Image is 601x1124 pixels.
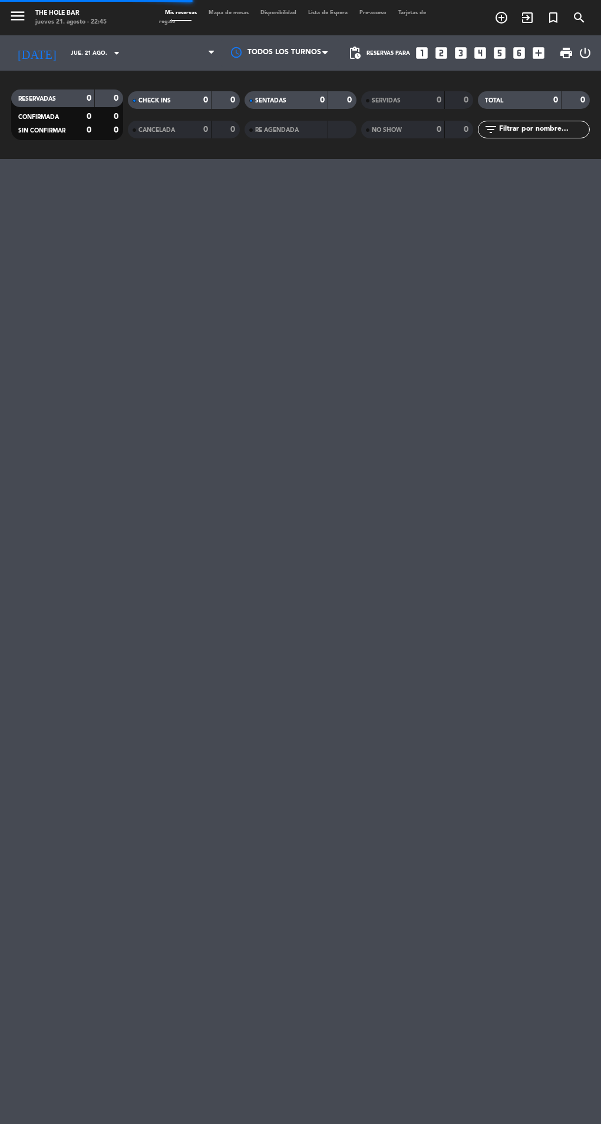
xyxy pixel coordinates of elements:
i: looks_two [434,45,449,61]
span: CONFIRMADA [18,114,59,120]
i: add_box [531,45,546,61]
span: RESERVADAS [18,96,56,102]
i: filter_list [484,122,498,137]
strong: 0 [203,96,208,104]
i: search [572,11,586,25]
i: looks_one [414,45,430,61]
span: print [559,46,573,60]
span: SERVIDAS [372,98,401,104]
strong: 0 [464,125,471,134]
i: [DATE] [9,41,65,65]
span: SENTADAS [255,98,286,104]
strong: 0 [87,94,91,102]
i: looks_5 [492,45,507,61]
i: turned_in_not [546,11,560,25]
span: Reservas para [366,50,410,57]
i: exit_to_app [520,11,534,25]
strong: 0 [230,125,237,134]
span: RE AGENDADA [255,127,299,133]
span: Mapa de mesas [203,10,255,15]
i: looks_3 [453,45,468,61]
span: pending_actions [348,46,362,60]
div: LOG OUT [578,35,592,71]
span: CANCELADA [138,127,175,133]
div: jueves 21. agosto - 22:45 [35,18,107,26]
i: add_circle_outline [494,11,508,25]
span: NO SHOW [372,127,402,133]
input: Filtrar por nombre... [498,123,589,136]
i: looks_6 [511,45,527,61]
i: arrow_drop_down [110,46,124,60]
strong: 0 [87,126,91,134]
strong: 0 [553,96,558,104]
strong: 0 [320,96,325,104]
span: SIN CONFIRMAR [18,128,65,134]
span: Pre-acceso [354,10,392,15]
span: TOTAL [485,98,503,104]
strong: 0 [114,112,121,121]
strong: 0 [230,96,237,104]
i: looks_4 [473,45,488,61]
strong: 0 [347,96,354,104]
strong: 0 [114,94,121,102]
span: CHECK INS [138,98,171,104]
strong: 0 [464,96,471,104]
i: menu [9,7,27,25]
strong: 0 [437,96,441,104]
div: The Hole Bar [35,9,107,18]
span: Mis reservas [159,10,203,15]
strong: 0 [114,126,121,134]
button: menu [9,7,27,28]
strong: 0 [87,112,91,121]
strong: 0 [203,125,208,134]
span: Lista de Espera [302,10,354,15]
i: power_settings_new [578,46,592,60]
span: Disponibilidad [255,10,302,15]
strong: 0 [437,125,441,134]
strong: 0 [580,96,587,104]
